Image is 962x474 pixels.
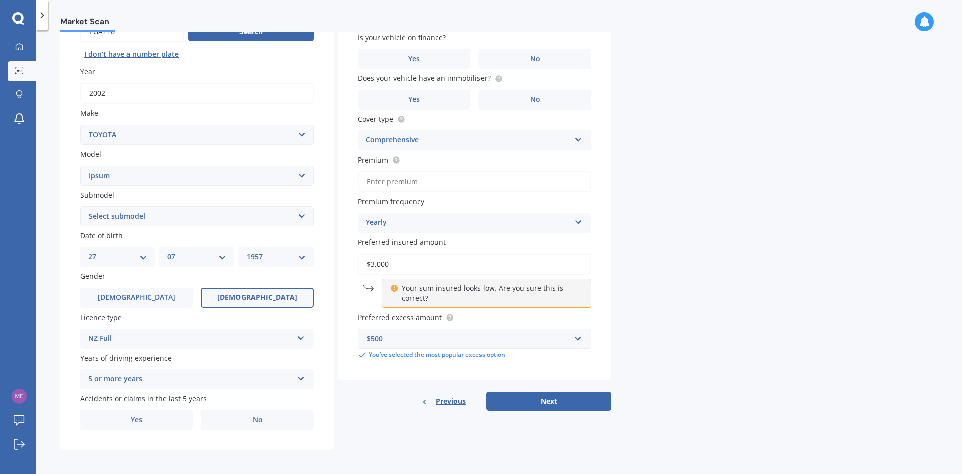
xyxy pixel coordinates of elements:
span: Preferred insured amount [358,238,446,247]
span: Market Scan [60,17,115,30]
span: Yes [408,95,420,104]
span: No [253,416,263,424]
span: Model [80,149,101,159]
span: Premium frequency [358,197,424,206]
button: I don’t have a number plate [80,46,183,62]
span: Gender [80,272,105,281]
span: No [530,95,540,104]
span: Years of driving experience [80,353,172,363]
span: Cover type [358,114,393,124]
p: Your sum insured looks low. Are you sure this is correct? [402,283,579,303]
div: 5 or more years [88,373,293,385]
span: No [530,55,540,63]
div: Comprehensive [366,134,570,146]
span: [DEMOGRAPHIC_DATA] [217,293,297,302]
span: Accidents or claims in the last 5 years [80,394,207,403]
span: Does your vehicle have an immobiliser? [358,74,491,83]
input: Enter amount [358,254,591,275]
span: Yes [131,416,142,424]
span: Make [80,109,98,118]
div: You’ve selected the most popular excess option [358,351,591,360]
span: Submodel [80,190,114,200]
span: Yes [408,55,420,63]
span: Licence type [80,312,122,322]
span: [DEMOGRAPHIC_DATA] [98,293,175,302]
div: $500 [367,333,570,344]
span: Year [80,67,95,76]
span: Preferred excess amount [358,312,442,322]
span: Premium [358,155,388,165]
span: Date of birth [80,231,123,240]
button: Next [486,392,611,411]
span: Previous [436,394,466,409]
input: YYYY [80,83,314,104]
span: Is your vehicle on finance? [358,33,446,42]
div: NZ Full [88,333,293,345]
img: f187d1a16753247c9bf9b1dbba003f7b [12,389,27,404]
div: Yearly [366,217,570,229]
input: Enter premium [358,171,591,192]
